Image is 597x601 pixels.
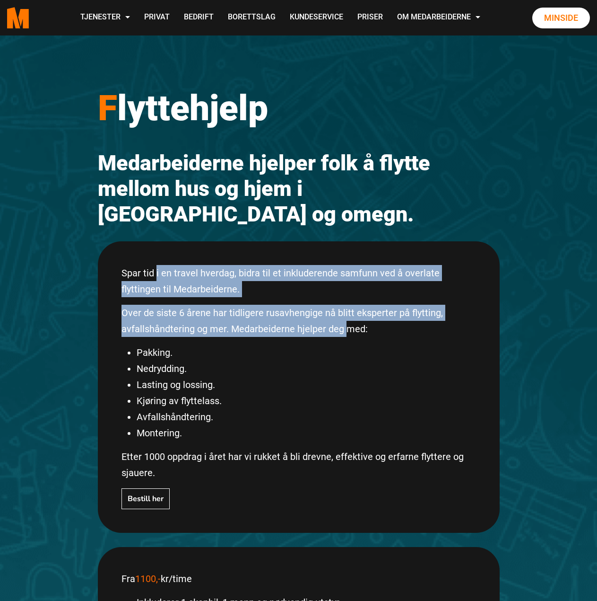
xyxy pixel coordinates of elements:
[283,1,350,35] a: Kundeservice
[121,305,476,337] p: Over de siste 6 årene har tidligere rusavhengige nå blitt eksperter på flytting, avfallshåndterin...
[390,1,487,35] a: Om Medarbeiderne
[137,409,476,425] li: Avfallshåndtering.
[532,8,590,28] a: Minside
[121,571,476,587] p: Fra kr/time
[137,393,476,409] li: Kjøring av flyttelass.
[137,361,476,377] li: Nedrydding.
[350,1,390,35] a: Priser
[121,449,476,481] p: Etter 1000 oppdrag i året har vi rukket å bli drevne, effektive og erfarne flyttere og sjauere.
[73,1,137,35] a: Tjenester
[121,265,476,297] p: Spar tid i en travel hverdag, bidra til et inkluderende samfunn ved å overlate flyttingen til Med...
[121,488,170,509] button: Bestill her
[137,425,476,441] li: Montering.
[98,87,117,129] span: F
[128,494,164,504] b: Bestill her
[221,1,283,35] a: Borettslag
[137,345,476,361] li: Pakking.
[137,377,476,393] li: Lasting og lossing.
[98,150,500,227] h2: Medarbeiderne hjelper folk å flytte mellom hus og hjem i [GEOGRAPHIC_DATA] og omegn.
[98,87,500,129] h1: lyttehjelp
[135,573,161,584] span: 1100,-
[137,1,177,35] a: Privat
[177,1,221,35] a: Bedrift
